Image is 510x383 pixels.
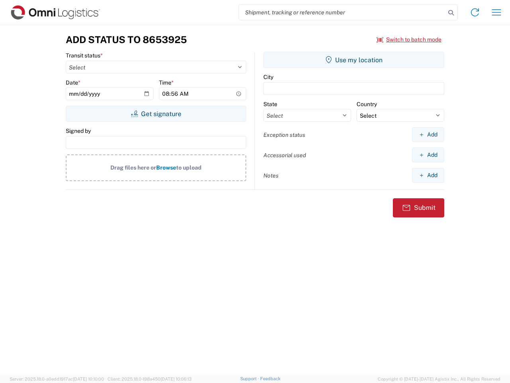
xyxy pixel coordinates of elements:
[412,148,444,162] button: Add
[263,131,305,138] label: Exception status
[10,377,104,381] span: Server: 2025.18.0-a0edd1917ac
[108,377,192,381] span: Client: 2025.18.0-198a450
[412,168,444,183] button: Add
[263,101,277,108] label: State
[263,73,273,81] label: City
[66,127,91,134] label: Signed by
[159,79,174,86] label: Time
[66,79,80,86] label: Date
[412,127,444,142] button: Add
[263,152,306,159] label: Accessorial used
[73,377,104,381] span: [DATE] 10:10:00
[260,376,280,381] a: Feedback
[263,52,444,68] button: Use my location
[110,164,156,171] span: Drag files here or
[66,34,187,45] h3: Add Status to 8653925
[66,106,246,122] button: Get signature
[239,5,445,20] input: Shipment, tracking or reference number
[240,376,260,381] a: Support
[176,164,202,171] span: to upload
[393,198,444,217] button: Submit
[378,375,500,383] span: Copyright © [DATE]-[DATE] Agistix Inc., All Rights Reserved
[161,377,192,381] span: [DATE] 10:06:13
[66,52,103,59] label: Transit status
[263,172,279,179] label: Notes
[156,164,176,171] span: Browse
[357,101,377,108] label: Country
[377,33,441,46] button: Switch to batch mode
